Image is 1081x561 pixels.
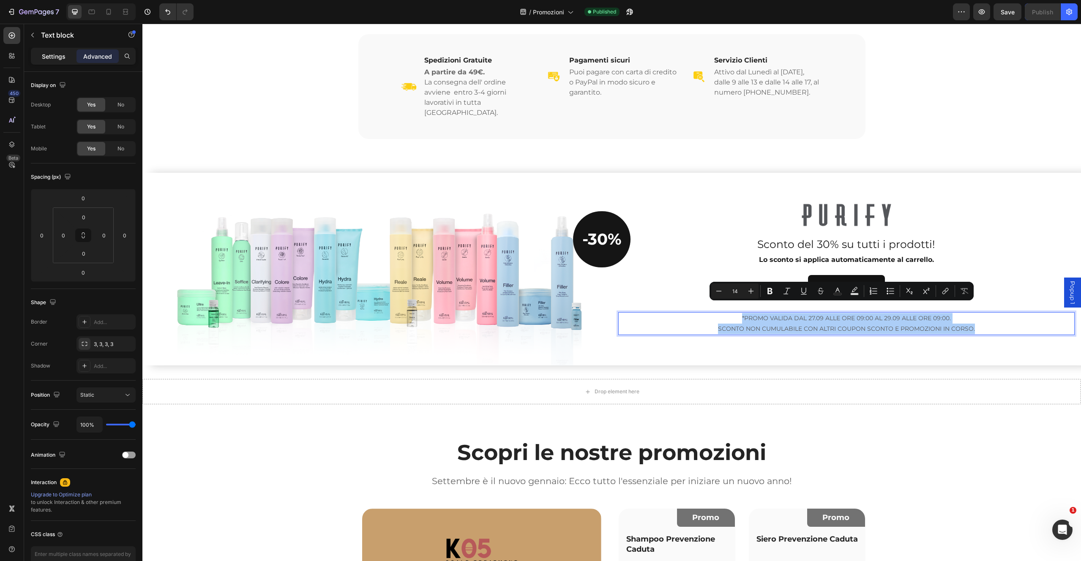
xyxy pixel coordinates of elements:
span: Static [80,392,94,398]
input: 0 [35,229,48,242]
iframe: Design area [142,24,1081,561]
span: / [529,8,531,16]
button: Save [994,3,1021,20]
div: Rich Text Editor. Editing area: main [476,289,933,311]
h2: Spedizioni Gratuite [281,31,390,43]
span: 1 [1070,507,1076,514]
img: Logo-K05-hair-Loss_w.png [303,515,375,540]
button: 7 [3,3,63,20]
span: Popup 1 [926,257,934,280]
p: Advanced [83,52,112,61]
div: Add... [94,319,134,326]
span: Yes [87,123,96,131]
div: Display on [31,80,68,91]
h1: Shampoo Prevenzione Caduta [483,510,586,531]
p: Text block [41,30,113,40]
div: Desktop [31,101,51,109]
span: No [117,101,124,109]
h2: Promo [665,487,723,501]
p: 7 [55,7,59,17]
div: 3, 3, 3, 3 [94,340,134,348]
img: Alt Image [259,59,274,67]
div: Animation [31,449,67,461]
input: 0px [75,211,92,223]
div: Mobile [31,145,47,153]
div: Upgrade to Optimize plan [31,491,136,498]
h2: Pagamenti sicuri [426,31,535,43]
img: Purify_logo_Color.png [658,180,750,203]
div: Beta [6,155,20,161]
div: Border [31,318,47,326]
h2: La consegna dell' ordine avviene entro 3-4 giorni lavorativi in tutta [GEOGRAPHIC_DATA]. [281,43,390,95]
img: Alt Image [549,45,564,61]
div: Spacing (px) [31,172,73,183]
p: Lo sconto si applica automaticamente al carrello. [477,230,932,242]
div: Rich Text Editor. Editing area: main [476,213,933,229]
div: Position [31,389,62,401]
p: SCOPRI DI PIÙ [676,258,732,268]
h2: Promo [535,487,592,501]
div: Add... [94,362,134,370]
div: Tablet [31,123,46,131]
div: Editor contextual toolbar [710,282,974,300]
img: Alt Image [404,45,419,61]
h2: Scopri le nostre promozioni [216,415,723,443]
div: Shadow [31,362,50,370]
span: Promozioni [533,8,564,16]
span: Published [593,8,616,16]
input: 0px [75,247,92,260]
input: Auto [77,417,102,432]
h2: Puoi pagare con carta di credito o PayPal in modo sicuro e garantito. [426,43,535,75]
strong: Servizio Clienti [572,33,625,41]
h2: Attivo dal Lunedì al [DATE], dalle 9 alle 13 e dalle 14 alle 17, al numero [PHONE_NUMBER]. [571,43,680,75]
input: 0 [118,229,131,242]
div: Drop element here [452,365,497,371]
input: 0 [75,192,92,204]
p: *PROMO VALIDA DAL 27.09 ALLE ORE 09:00 AL 29.09 ALLE ORE 09:00. [477,289,932,300]
button: Static [76,387,136,403]
span: Save [1001,8,1015,16]
p: Settembre è il nuovo gennaio: Ecco tutto l'essenziale per iniziare un nuovo anno! [217,451,722,464]
p: Settings [42,52,66,61]
a: SCOPRI DI PIÙ [666,251,743,275]
span: No [117,145,124,153]
h2: -30% [439,204,480,226]
span: Yes [87,101,96,109]
input: 0 [75,266,92,279]
div: 450 [8,90,20,97]
button: Publish [1025,3,1060,20]
strong: A partire da 49€. [282,44,342,52]
div: to unlock Interaction & other premium features. [31,491,136,514]
div: Publish [1032,8,1053,16]
div: Undo/Redo [159,3,194,20]
div: Opacity [31,419,61,430]
div: Interaction [31,479,57,486]
span: Yes [87,145,96,153]
div: Rich Text Editor. Editing area: main [476,229,933,243]
p: SCONTO NON CUMULABILE CON ALTRI COUPON SCONTO E PROMOZIONI IN CORSO. [477,300,932,310]
div: Shape [31,297,58,308]
div: Corner [31,340,48,348]
iframe: Intercom live chat [1052,520,1073,540]
p: Sconto del 30% su tutti i prodotti! [477,214,932,228]
input: 0px [57,229,70,242]
span: No [117,123,124,131]
h1: Siero Prevenzione Caduta [613,510,716,521]
div: CSS class [31,531,63,538]
input: 0px [98,229,110,242]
